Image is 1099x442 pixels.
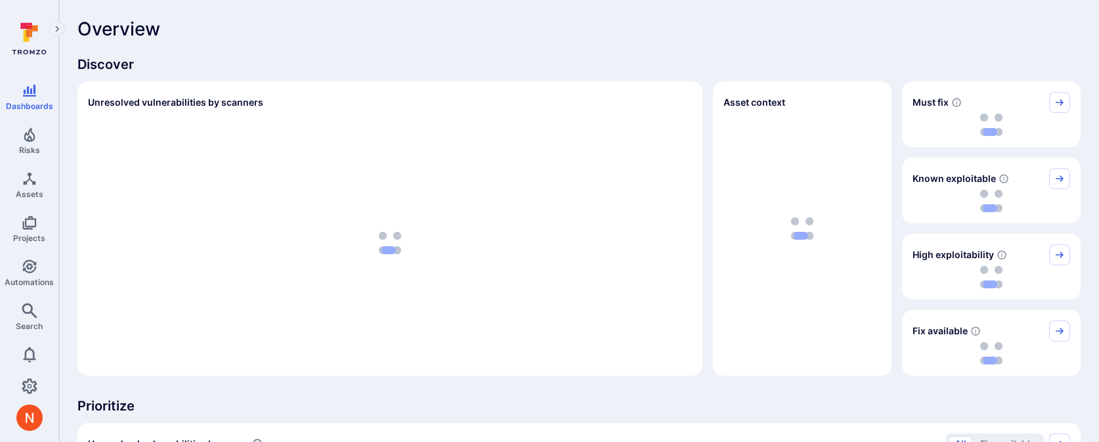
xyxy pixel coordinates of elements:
div: Must fix [902,81,1081,147]
img: Loading... [379,232,401,254]
div: loading spinner [913,113,1070,137]
span: Discover [77,55,1081,74]
div: High exploitability [902,234,1081,299]
img: Loading... [980,342,1002,365]
div: Neeren Patki [16,405,43,431]
div: loading spinner [913,265,1070,289]
img: Loading... [980,114,1002,136]
span: Must fix [913,96,949,109]
span: High exploitability [913,248,994,261]
div: Known exploitable [902,158,1081,223]
svg: Risk score >=40 , missed SLA [951,97,962,108]
span: Risks [19,145,40,155]
span: Projects [13,233,45,243]
span: Prioritize [77,397,1081,415]
span: Dashboards [6,101,53,111]
span: Known exploitable [913,172,996,185]
span: Asset context [723,96,785,109]
img: ACg8ocIprwjrgDQnDsNSk9Ghn5p5-B8DpAKWoJ5Gi9syOE4K59tr4Q=s96-c [16,405,43,431]
svg: Vulnerabilities with fix available [970,326,981,336]
svg: Confirmed exploitable by KEV [999,173,1009,184]
span: Automations [5,277,54,287]
div: loading spinner [913,342,1070,365]
img: Loading... [980,190,1002,212]
span: Overview [77,18,160,39]
div: loading spinner [913,189,1070,213]
span: Assets [16,189,43,199]
img: Loading... [980,266,1002,288]
div: loading spinner [88,121,692,365]
svg: EPSS score ≥ 0.7 [997,250,1007,260]
button: Expand navigation menu [49,21,65,37]
span: Fix available [913,324,968,338]
span: Search [16,321,43,331]
h2: Unresolved vulnerabilities by scanners [88,96,263,109]
div: Fix available [902,310,1081,376]
i: Expand navigation menu [53,24,62,35]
